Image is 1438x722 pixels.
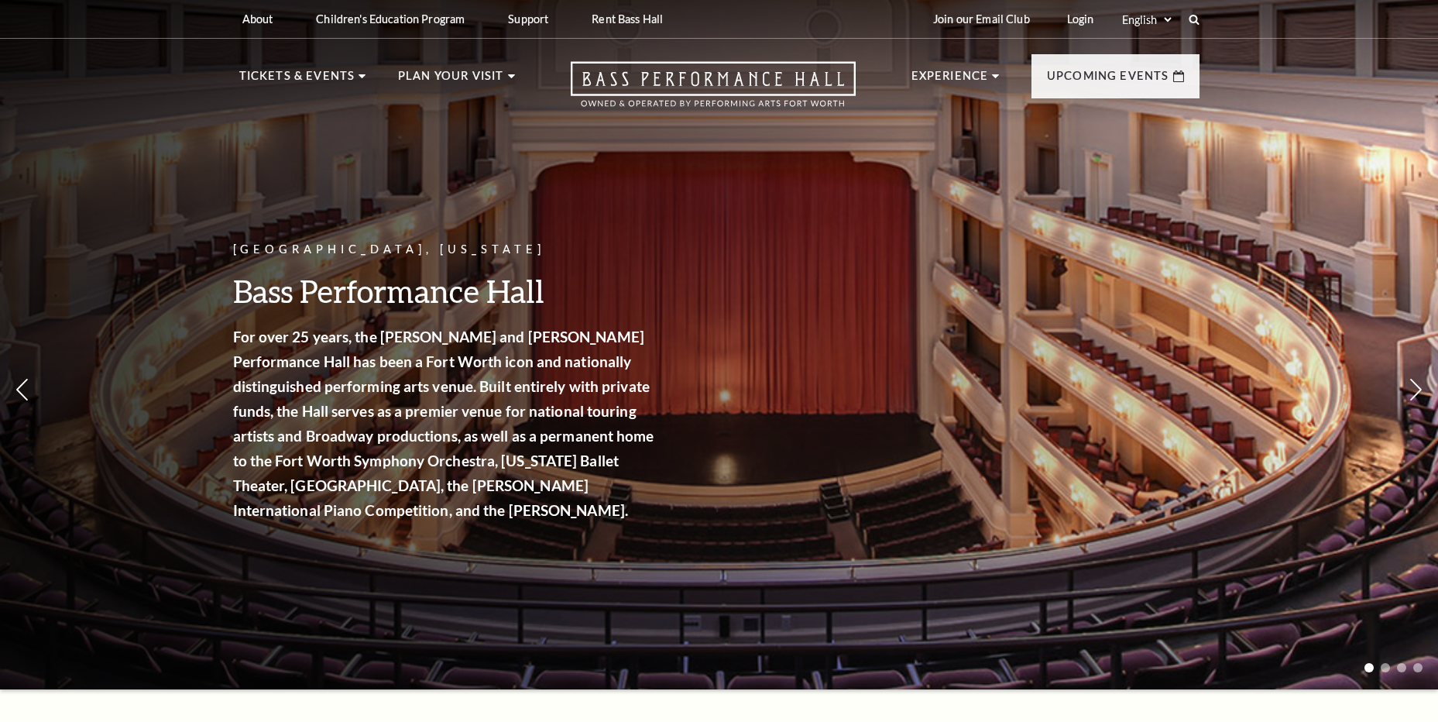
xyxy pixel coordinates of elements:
[592,12,663,26] p: Rent Bass Hall
[233,240,659,260] p: [GEOGRAPHIC_DATA], [US_STATE]
[233,271,659,311] h3: Bass Performance Hall
[239,67,355,95] p: Tickets & Events
[911,67,989,95] p: Experience
[233,328,654,519] strong: For over 25 years, the [PERSON_NAME] and [PERSON_NAME] Performance Hall has been a Fort Worth ico...
[508,12,548,26] p: Support
[242,12,273,26] p: About
[398,67,504,95] p: Plan Your Visit
[1119,12,1174,27] select: Select:
[316,12,465,26] p: Children's Education Program
[1047,67,1169,95] p: Upcoming Events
